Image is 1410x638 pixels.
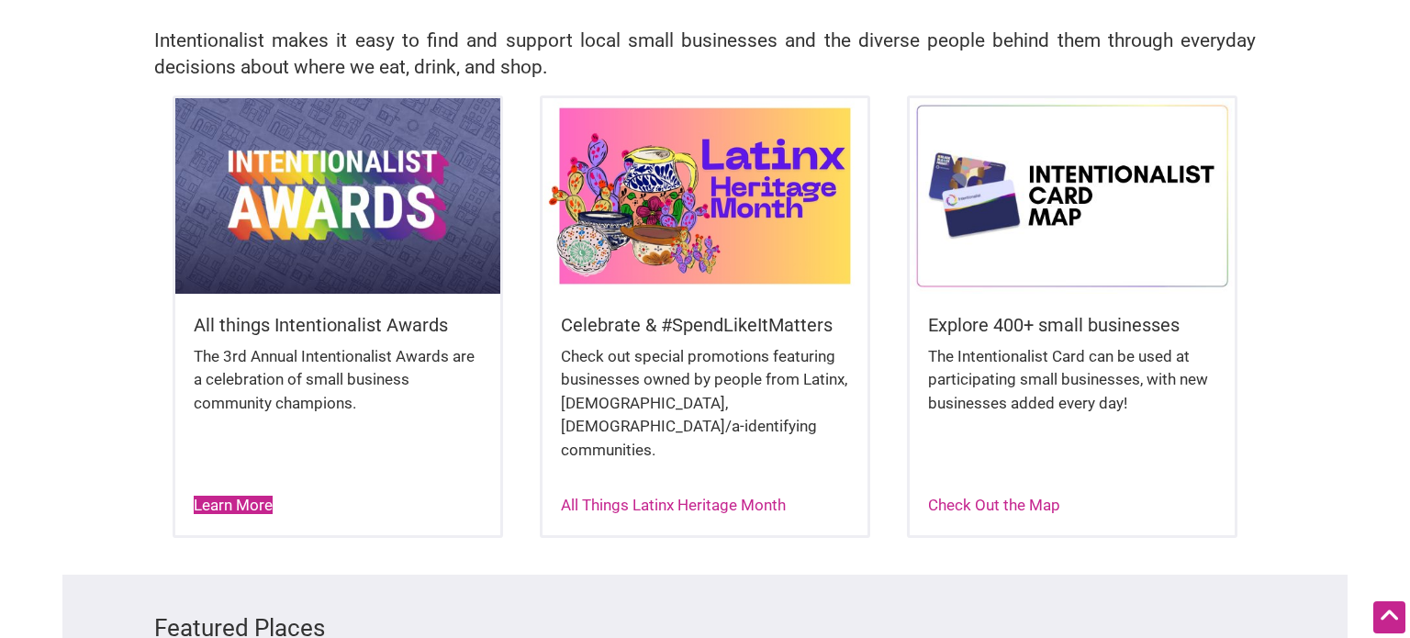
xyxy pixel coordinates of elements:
[175,98,500,293] img: Intentionalist Awards
[561,312,849,338] h5: Celebrate & #SpendLikeItMatters
[561,345,849,481] div: Check out special promotions featuring businesses owned by people from Latinx, [DEMOGRAPHIC_DATA]...
[154,28,1256,81] h2: Intentionalist makes it easy to find and support local small businesses and the diverse people be...
[194,496,273,514] a: Learn More
[561,496,786,514] a: All Things Latinx Heritage Month
[910,98,1235,293] img: Intentionalist Card Map
[928,496,1060,514] a: Check Out the Map
[1373,601,1405,633] div: Scroll Back to Top
[928,345,1216,434] div: The Intentionalist Card can be used at participating small businesses, with new businesses added ...
[194,312,482,338] h5: All things Intentionalist Awards
[928,312,1216,338] h5: Explore 400+ small businesses
[194,345,482,434] div: The 3rd Annual Intentionalist Awards are a celebration of small business community champions.
[543,98,867,293] img: Latinx / Hispanic Heritage Month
